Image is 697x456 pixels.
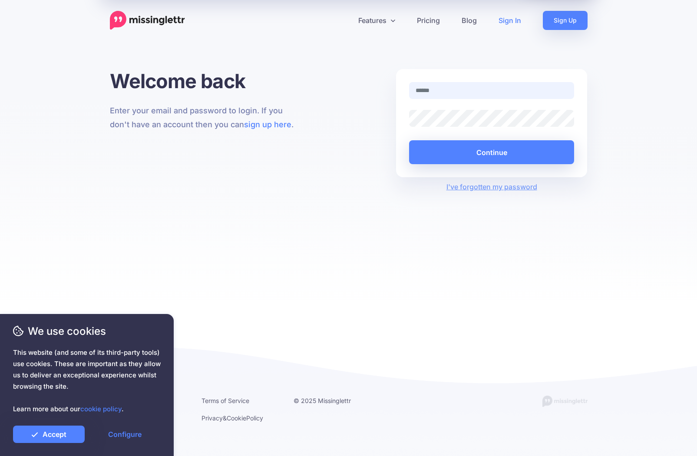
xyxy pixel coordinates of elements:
a: sign up here [244,120,291,129]
a: Sign In [488,11,532,30]
a: Terms of Service [202,397,249,404]
a: Sign Up [543,11,588,30]
li: & Policy [202,413,281,423]
h1: Welcome back [110,69,301,93]
a: Privacy [202,414,223,422]
a: Accept [13,426,85,443]
a: I've forgotten my password [446,182,537,191]
button: Continue [409,140,575,164]
a: cookie policy [80,405,122,413]
a: Blog [451,11,488,30]
span: We use cookies [13,324,161,339]
a: Features [347,11,406,30]
span: This website (and some of its third-party tools) use cookies. These are important as they allow u... [13,347,161,415]
a: Configure [89,426,161,443]
p: Enter your email and password to login. If you don't have an account then you can . [110,104,301,132]
a: Cookie [227,414,246,422]
li: © 2025 Missinglettr [294,395,373,406]
a: Pricing [406,11,451,30]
